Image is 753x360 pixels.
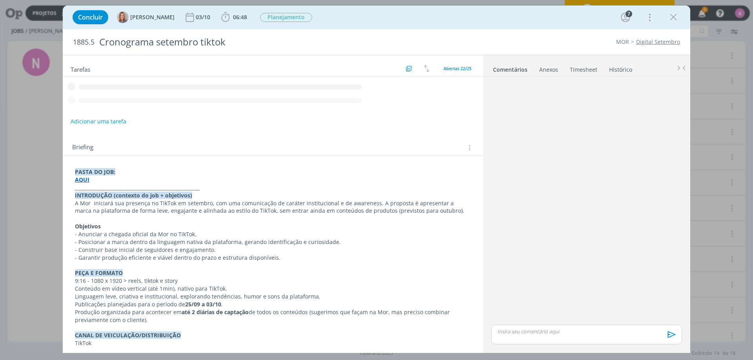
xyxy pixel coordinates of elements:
[73,38,95,47] span: 1885.5
[70,114,127,128] button: Adicionar uma tarefa
[233,13,247,21] span: 06:48
[73,10,108,24] button: Concluir
[63,5,690,353] div: dialog
[185,300,221,308] strong: 25/09 a 03/10
[219,11,249,24] button: 06:48
[182,308,249,316] strong: até 2 diárias de captação
[96,33,424,52] div: Cronograma setembro tiktok
[75,300,471,308] p: Publicações planejadas para o período de .
[626,11,632,17] div: 7
[260,13,312,22] span: Planejamento
[78,14,103,20] span: Concluir
[619,11,632,24] button: 7
[75,230,471,238] p: - Anunciar a chegada oficial da Mor no TikTok.
[444,65,471,71] span: Abertas 22/25
[609,62,633,74] a: Histórico
[493,62,528,74] a: Comentários
[75,192,192,199] strong: INTRODUÇÃO (contexto do job + objetivos)
[75,254,471,262] p: - Garantir produção eficiente e viável dentro do prazo e estrutura disponíveis.
[75,277,178,284] span: 9:16 - 1080 x 1920 > reels, tiktok e story
[75,168,115,175] strong: PASTA DO JOB:
[260,13,313,22] button: Planejamento
[196,14,212,20] div: 03/10
[72,143,93,153] span: Briefing
[117,11,129,23] img: A
[130,14,175,20] span: [PERSON_NAME]
[539,66,558,74] div: Anexos
[75,293,471,300] p: Linguagem leve, criativa e institucional, explorando tendências, humor e sons da plataforma.
[71,64,90,73] span: Tarefas
[75,199,471,215] p: A Mor iniciará sua presença no TikTok em setembro, com uma comunicação de caráter institucional e...
[75,176,89,183] a: AQUI
[636,38,680,45] a: Digital Setembro
[75,331,181,339] strong: CANAL DE VEICULAÇÃO/DISTRIBUIÇÃO
[117,11,175,23] button: A[PERSON_NAME]
[75,246,471,254] p: - Construir base inicial de seguidores e engajamento.
[75,308,471,324] p: Produção organizada para acontecer em de todos os conteúdos (sugerimos que façam na Mor, mas prec...
[569,62,598,74] a: Timesheet
[424,65,429,72] img: arrow-down-up.svg
[75,339,471,347] p: TikTok
[616,38,629,45] a: MOR
[75,269,123,277] strong: PEÇA E FORMATO
[75,285,471,293] p: Conteúdo em vídeo vertical (até 1min), nativo para TikTok.
[75,184,200,191] strong: _____________________________________________________
[75,223,101,230] strong: Objetivos
[75,238,471,246] p: - Posicionar a marca dentro da linguagem nativa da plataforma, gerando identificação e curiosidade.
